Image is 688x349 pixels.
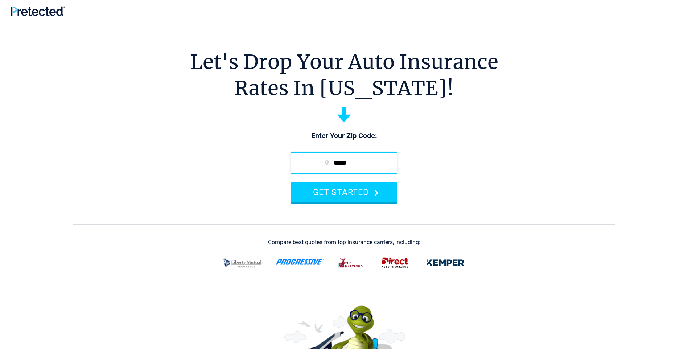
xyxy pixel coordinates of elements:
[291,152,397,174] input: zip code
[276,259,324,265] img: progressive
[219,253,267,272] img: liberty
[333,253,368,272] img: thehartford
[421,253,469,272] img: kemper
[11,6,65,16] img: Pretected Logo
[377,253,413,272] img: direct
[268,239,420,246] div: Compare best quotes from top insurance carriers, including:
[190,49,498,101] h1: Let's Drop Your Auto Insurance Rates In [US_STATE]!
[291,182,397,202] button: GET STARTED
[283,131,405,141] p: Enter Your Zip Code:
